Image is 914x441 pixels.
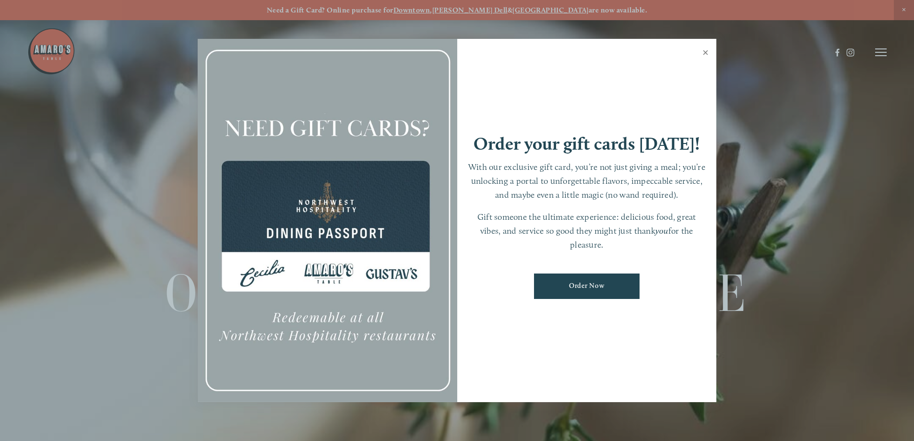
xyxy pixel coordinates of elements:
p: Gift someone the ultimate experience: delicious food, great vibes, and service so good they might... [467,210,707,251]
em: you [655,226,668,236]
a: Close [696,40,715,67]
h1: Order your gift cards [DATE]! [474,135,700,153]
p: With our exclusive gift card, you’re not just giving a meal; you’re unlocking a portal to unforge... [467,160,707,202]
a: Order Now [534,274,640,299]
